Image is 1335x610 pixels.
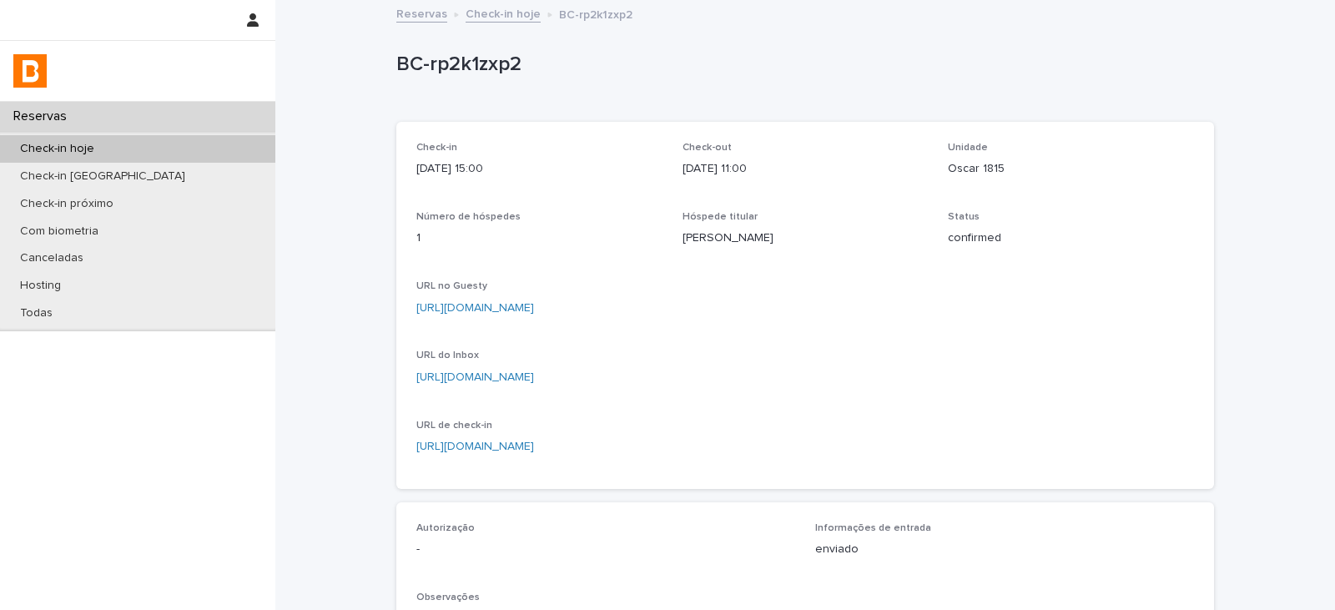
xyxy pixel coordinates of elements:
span: URL no Guesty [416,281,487,291]
p: Check-in [GEOGRAPHIC_DATA] [7,169,199,184]
p: enviado [815,541,1194,558]
span: Hóspede titular [683,212,758,222]
p: 1 [416,229,662,247]
span: Check-out [683,143,732,153]
p: Reservas [7,108,80,124]
span: Observações [416,592,480,602]
img: zVaNuJHRTjyIjT5M9Xd5 [13,54,47,88]
span: Número de hóspedes [416,212,521,222]
p: Check-in próximo [7,197,127,211]
a: Reservas [396,3,447,23]
p: Oscar 1815 [948,160,1194,178]
p: BC-rp2k1zxp2 [396,53,1207,77]
span: Unidade [948,143,988,153]
a: [URL][DOMAIN_NAME] [416,302,534,314]
p: Todas [7,306,66,320]
span: URL de check-in [416,421,492,431]
span: Check-in [416,143,457,153]
span: Status [948,212,980,222]
p: BC-rp2k1zxp2 [559,4,632,23]
p: [DATE] 11:00 [683,160,929,178]
p: Canceladas [7,251,97,265]
span: Informações de entrada [815,523,931,533]
a: [URL][DOMAIN_NAME] [416,371,534,383]
span: URL do Inbox [416,350,479,360]
p: Check-in hoje [7,142,108,156]
p: [DATE] 15:00 [416,160,662,178]
p: [PERSON_NAME] [683,229,929,247]
p: Hosting [7,279,74,293]
span: Autorização [416,523,475,533]
p: Com biometria [7,224,112,239]
a: Check-in hoje [466,3,541,23]
p: - [416,541,795,558]
p: confirmed [948,229,1194,247]
a: [URL][DOMAIN_NAME] [416,441,534,452]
